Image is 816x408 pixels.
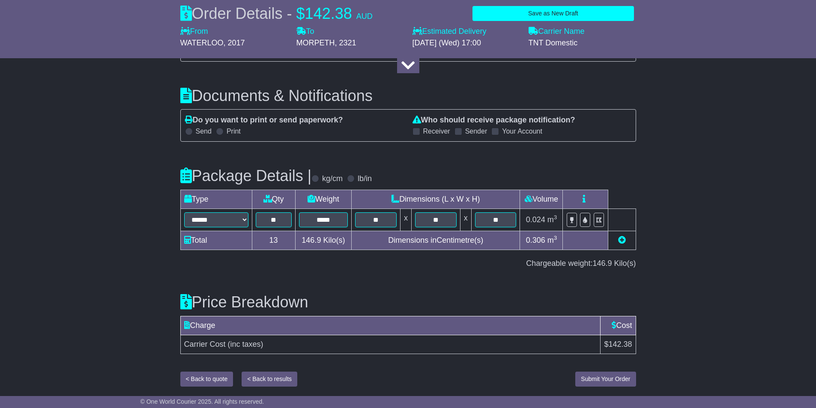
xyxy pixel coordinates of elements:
[296,5,305,22] span: $
[295,190,352,208] td: Weight
[184,340,226,348] span: Carrier Cost
[140,398,264,405] span: © One World Courier 2025. All rights reserved.
[352,231,520,250] td: Dimensions in Centimetre(s)
[180,190,252,208] td: Type
[604,340,632,348] span: $142.38
[196,127,212,135] label: Send
[601,316,636,335] td: Cost
[227,127,241,135] label: Print
[352,190,520,208] td: Dimensions (L x W x H)
[529,39,636,48] div: TNT Domestic
[412,27,520,36] label: Estimated Delivery
[520,190,563,208] td: Volume
[526,215,545,224] span: 0.024
[185,116,343,125] label: Do you want to print or send paperwork?
[180,27,208,36] label: From
[502,127,542,135] label: Your Account
[252,190,295,208] td: Qty
[581,375,630,382] span: Submit Your Order
[180,39,224,47] span: WATERLOO
[224,39,245,47] span: , 2017
[526,236,545,244] span: 0.306
[529,27,585,36] label: Carrier Name
[322,174,343,184] label: kg/cm
[296,39,335,47] span: MORPETH
[554,235,557,241] sup: 3
[472,6,634,21] button: Save as New Draft
[547,236,557,244] span: m
[252,231,295,250] td: 13
[460,208,471,231] td: x
[356,12,373,21] span: AUD
[180,372,233,387] button: < Back to quote
[592,259,612,268] span: 146.9
[295,231,352,250] td: Kilo(s)
[305,5,352,22] span: 142.38
[412,39,520,48] div: [DATE] (Wed) 17:00
[180,259,636,268] div: Chargeable weight: Kilo(s)
[465,127,487,135] label: Sender
[180,87,636,104] h3: Documents & Notifications
[358,174,372,184] label: lb/in
[180,4,373,23] div: Order Details -
[547,215,557,224] span: m
[180,231,252,250] td: Total
[412,116,575,125] label: Who should receive package notification?
[180,316,601,335] td: Charge
[335,39,356,47] span: , 2321
[296,27,314,36] label: To
[554,214,557,220] sup: 3
[400,208,411,231] td: x
[618,236,626,244] a: Add new item
[180,167,312,185] h3: Package Details |
[423,127,450,135] label: Receiver
[228,340,263,348] span: (inc taxes)
[575,372,636,387] button: Submit Your Order
[242,372,297,387] button: < Back to results
[302,236,321,244] span: 146.9
[180,294,636,311] h3: Price Breakdown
